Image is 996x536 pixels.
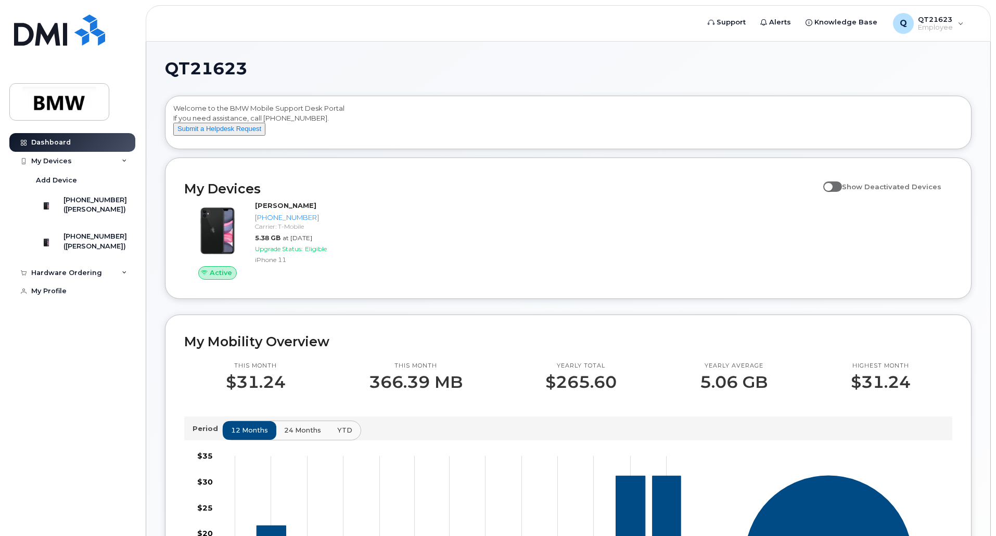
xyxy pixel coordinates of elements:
span: Upgrade Status: [255,245,303,253]
span: QT21623 [165,61,247,76]
tspan: $30 [197,477,213,486]
img: iPhone_11.jpg [193,206,242,256]
div: Carrier: T-Mobile [255,222,363,231]
span: 24 months [284,425,321,435]
a: Active[PERSON_NAME][PHONE_NUMBER]Carrier: T-Mobile5.38 GBat [DATE]Upgrade Status:EligibleiPhone 11 [184,201,367,280]
p: This month [226,362,286,370]
p: Period [193,424,222,434]
button: Submit a Helpdesk Request [173,123,265,136]
p: $31.24 [851,373,911,391]
div: Welcome to the BMW Mobile Support Desk Portal If you need assistance, call [PHONE_NUMBER]. [173,103,963,145]
p: Yearly total [545,362,617,370]
span: Show Deactivated Devices [842,182,941,191]
p: Yearly average [700,362,768,370]
a: Submit a Helpdesk Request [173,124,265,133]
input: Show Deactivated Devices [823,177,832,185]
span: YTD [337,425,352,435]
tspan: $25 [197,503,213,512]
div: [PHONE_NUMBER] [255,213,363,223]
p: Highest month [851,362,911,370]
div: iPhone 11 [255,255,363,264]
h2: My Mobility Overview [184,334,952,349]
p: $265.60 [545,373,617,391]
p: $31.24 [226,373,286,391]
strong: [PERSON_NAME] [255,201,316,210]
p: 366.39 MB [369,373,463,391]
tspan: $35 [197,451,213,461]
p: 5.06 GB [700,373,768,391]
span: Eligible [305,245,327,253]
h2: My Devices [184,181,818,197]
iframe: Messenger Launcher [951,491,988,528]
span: Active [210,268,232,278]
span: 5.38 GB [255,234,280,242]
p: This month [369,362,463,370]
span: at [DATE] [283,234,312,242]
